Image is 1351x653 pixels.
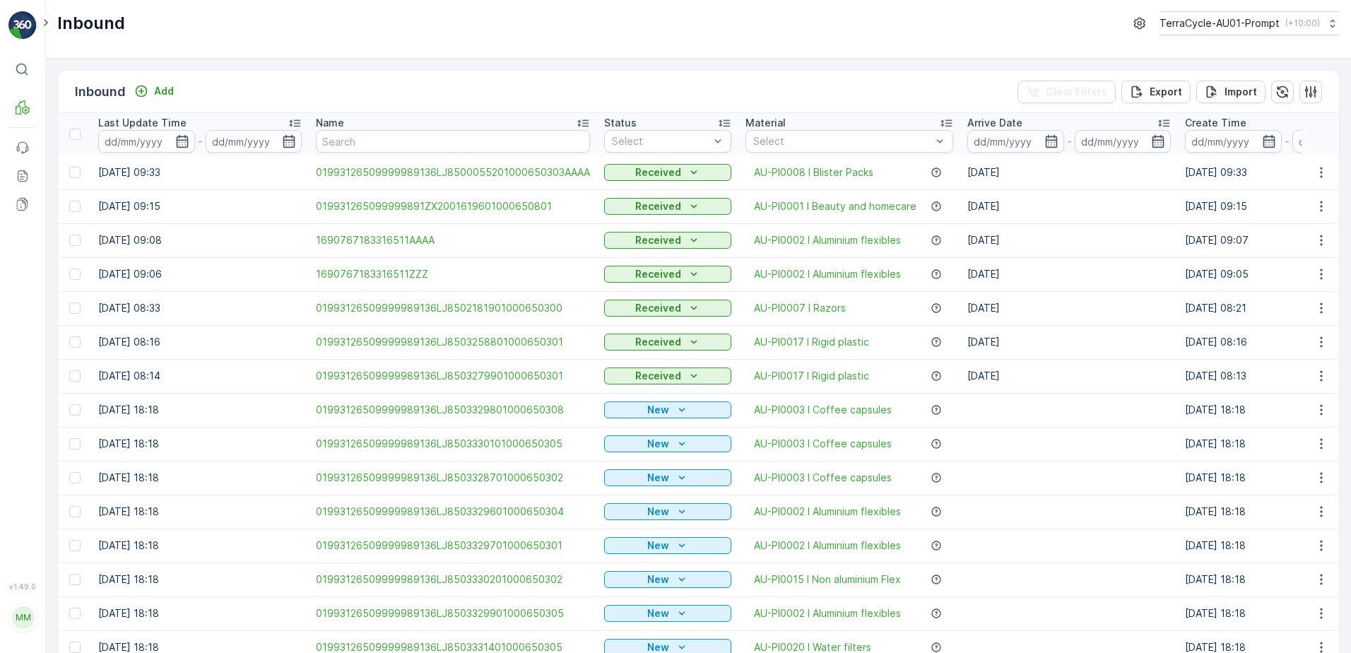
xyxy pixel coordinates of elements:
[754,572,901,587] a: AU-PI0015 I Non aluminium Flex
[91,155,309,189] td: [DATE] 09:33
[754,505,901,519] a: AU-PI0002 I Aluminium flexibles
[635,301,681,315] p: Received
[12,606,35,629] div: MM
[1046,85,1107,99] p: Clear Filters
[69,574,81,585] div: Toggle Row Selected
[1075,130,1172,153] input: dd/mm/yyyy
[960,291,1178,325] td: [DATE]
[754,606,901,620] a: AU-PI0002 I Aluminium flexibles
[91,291,309,325] td: [DATE] 08:33
[129,83,179,100] button: Add
[754,233,901,247] span: AU-PI0002 I Aluminium flexibles
[635,233,681,247] p: Received
[754,267,901,281] span: AU-PI0002 I Aluminium flexibles
[91,495,309,529] td: [DATE] 18:18
[69,167,81,178] div: Toggle Row Selected
[91,189,309,223] td: [DATE] 09:15
[206,130,302,153] input: dd/mm/yyyy
[604,116,637,130] p: Status
[69,404,81,416] div: Toggle Row Selected
[1225,85,1257,99] p: Import
[1160,11,1340,35] button: TerraCycle-AU01-Prompt(+10:00)
[635,267,681,281] p: Received
[69,472,81,483] div: Toggle Row Selected
[316,199,590,213] span: 019931265099999891ZX2001619601000650801
[647,505,669,519] p: New
[635,335,681,349] p: Received
[69,608,81,619] div: Toggle Row Selected
[754,369,869,383] a: AU-PI0017 I Rigid plastic
[1121,81,1191,103] button: Export
[1160,16,1280,30] p: TerraCycle-AU01-Prompt
[316,335,590,349] span: 01993126509999989136LJ8503258801000650301
[91,325,309,359] td: [DATE] 08:16
[316,437,590,451] span: 01993126509999989136LJ8503330101000650305
[960,155,1178,189] td: [DATE]
[154,84,174,98] p: Add
[647,572,669,587] p: New
[635,369,681,383] p: Received
[647,539,669,553] p: New
[967,130,1064,153] input: dd/mm/yyyy
[960,189,1178,223] td: [DATE]
[91,223,309,257] td: [DATE] 09:08
[69,370,81,382] div: Toggle Row Selected
[1196,81,1266,103] button: Import
[604,266,731,283] button: Received
[967,116,1022,130] p: Arrive Date
[647,403,669,417] p: New
[316,116,344,130] p: Name
[753,134,931,148] p: Select
[69,201,81,212] div: Toggle Row Selected
[8,582,37,591] span: v 1.49.0
[604,164,731,181] button: Received
[316,471,590,485] span: 01993126509999989136LJ8503328701000650302
[604,469,731,486] button: New
[647,606,669,620] p: New
[69,506,81,517] div: Toggle Row Selected
[69,269,81,280] div: Toggle Row Selected
[635,199,681,213] p: Received
[754,199,916,213] span: AU-PI0001 I Beauty and homecare
[604,605,731,622] button: New
[960,223,1178,257] td: [DATE]
[754,335,869,349] a: AU-PI0017 I Rigid plastic
[635,165,681,180] p: Received
[754,471,892,485] a: AU-PI0003 I Coffee capsules
[91,393,309,427] td: [DATE] 18:18
[1017,81,1116,103] button: Clear Filters
[69,540,81,551] div: Toggle Row Selected
[198,133,203,150] p: -
[647,437,669,451] p: New
[316,267,590,281] a: 1690767183316511ZZZ
[316,165,590,180] a: 01993126509999989136LJ8500055201000650303AAAA
[1285,133,1290,150] p: -
[316,572,590,587] span: 01993126509999989136LJ8503330201000650302
[316,301,590,315] a: 01993126509999989136LJ8502181901000650300
[754,539,901,553] span: AU-PI0002 I Aluminium flexibles
[754,301,846,315] a: AU-PI0007 I Razors
[316,505,590,519] a: 01993126509999989136LJ8503329601000650304
[960,257,1178,291] td: [DATE]
[604,334,731,351] button: Received
[69,642,81,653] div: Toggle Row Selected
[316,233,590,247] a: 1690767183316511AAAA
[604,232,731,249] button: Received
[745,116,786,130] p: Material
[316,606,590,620] a: 01993126509999989136LJ8503329901000650305
[316,403,590,417] span: 01993126509999989136LJ8503329801000650308
[754,403,892,417] a: AU-PI0003 I Coffee capsules
[647,471,669,485] p: New
[604,367,731,384] button: Received
[316,130,590,153] input: Search
[604,571,731,588] button: New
